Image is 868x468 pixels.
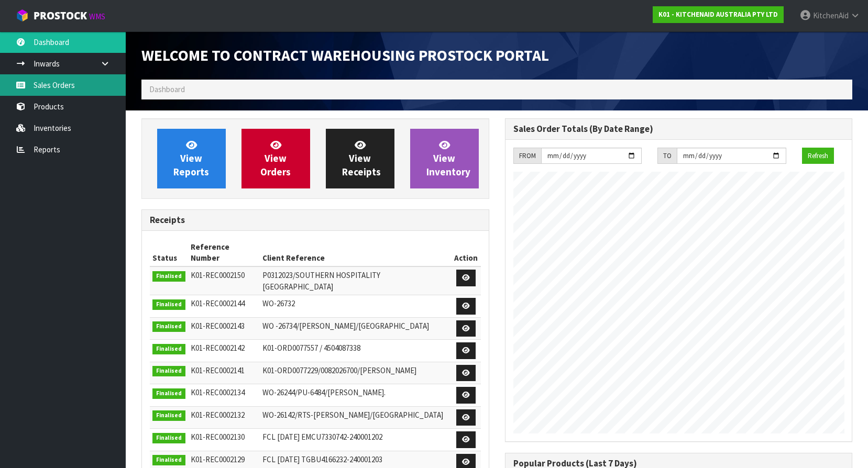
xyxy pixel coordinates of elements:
[157,129,226,188] a: ViewReports
[260,239,452,267] th: Client Reference
[150,239,188,267] th: Status
[191,454,245,464] span: K01-REC0002129
[262,365,416,375] span: K01-ORD0077229/0082026700/[PERSON_NAME]
[342,139,381,178] span: View Receipts
[262,387,386,397] span: WO-26244/PU-6484/[PERSON_NAME].
[241,129,310,188] a: ViewOrders
[173,139,209,178] span: View Reports
[191,343,245,353] span: K01-REC0002142
[152,344,185,354] span: Finalised
[262,270,380,291] span: P0312023/SOUTHERN HOSPITALITY [GEOGRAPHIC_DATA]
[149,84,185,94] span: Dashboard
[188,239,260,267] th: Reference Number
[150,215,481,225] h3: Receipts
[191,387,245,397] span: K01-REC0002134
[152,321,185,332] span: Finalised
[513,148,541,164] div: FROM
[152,410,185,421] span: Finalised
[152,388,185,399] span: Finalised
[262,343,360,353] span: K01-ORD0077557 / 4504087338
[152,271,185,282] span: Finalised
[426,139,470,178] span: View Inventory
[262,432,382,442] span: FCL [DATE] EMCU7330742-240001202
[326,129,394,188] a: ViewReceipts
[262,454,382,464] span: FCL [DATE] TGBU4166232-240001203
[262,298,295,308] span: WO-26732
[191,432,245,442] span: K01-REC0002130
[513,124,844,134] h3: Sales Order Totals (By Date Range)
[262,410,443,420] span: WO-26142/RTS-[PERSON_NAME]/[GEOGRAPHIC_DATA]
[658,10,778,19] strong: K01 - KITCHENAID AUSTRALIA PTY LTD
[191,298,245,308] span: K01-REC0002144
[410,129,479,188] a: ViewInventory
[89,12,105,21] small: WMS
[152,299,185,310] span: Finalised
[191,365,245,375] span: K01-REC0002141
[260,139,291,178] span: View Orders
[657,148,677,164] div: TO
[16,9,29,22] img: cube-alt.png
[802,148,834,164] button: Refresh
[452,239,480,267] th: Action
[191,270,245,280] span: K01-REC0002150
[191,410,245,420] span: K01-REC0002132
[152,366,185,376] span: Finalised
[152,455,185,465] span: Finalised
[141,46,549,65] span: Welcome to Contract Warehousing ProStock Portal
[34,9,87,23] span: ProStock
[262,321,429,331] span: WO -26734/[PERSON_NAME]/[GEOGRAPHIC_DATA]
[191,321,245,331] span: K01-REC0002143
[152,433,185,443] span: Finalised
[813,10,849,20] span: KitchenAid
